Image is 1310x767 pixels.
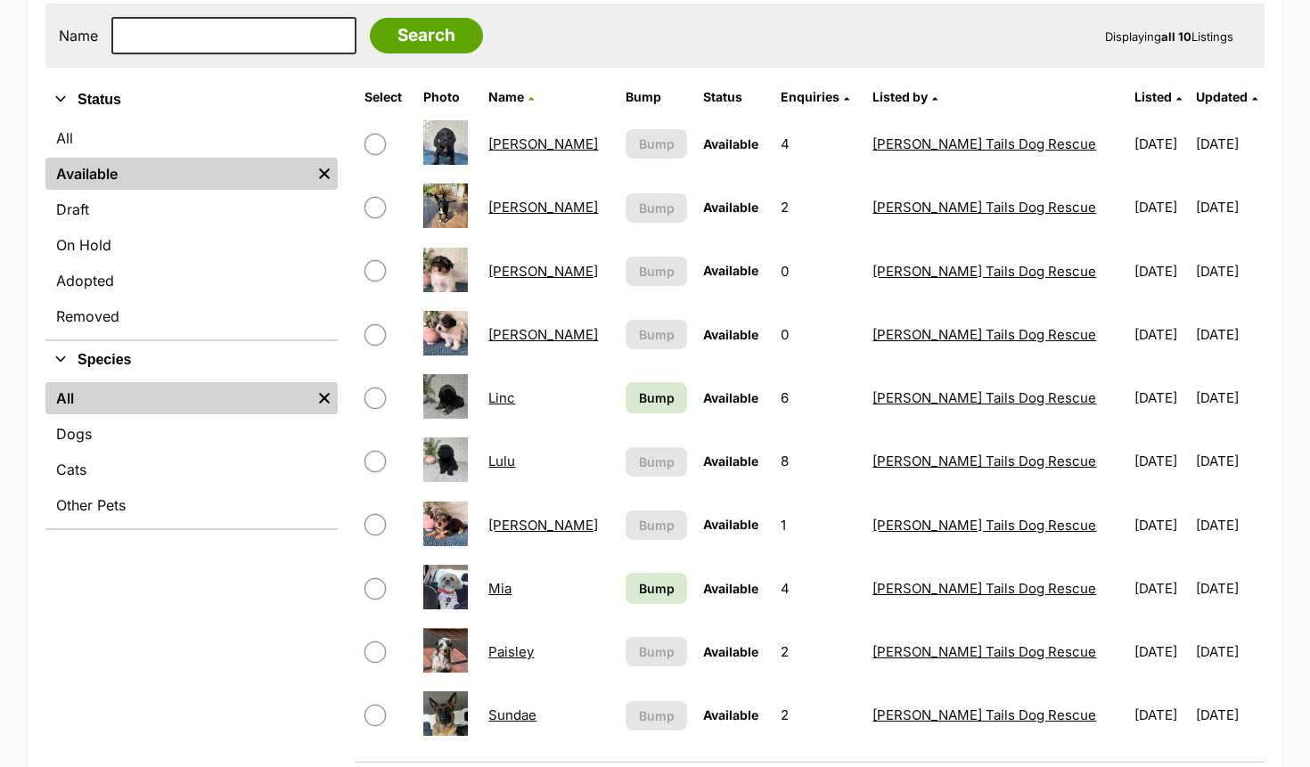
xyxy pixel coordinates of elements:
[774,113,864,175] td: 4
[703,644,758,659] span: Available
[703,136,758,151] span: Available
[626,701,687,730] button: Bump
[488,199,598,216] a: [PERSON_NAME]
[774,684,864,746] td: 2
[1196,241,1263,302] td: [DATE]
[45,118,338,339] div: Status
[1161,29,1191,44] strong: all 10
[45,489,338,521] a: Other Pets
[696,83,772,111] th: Status
[703,453,758,469] span: Available
[703,200,758,215] span: Available
[639,325,675,344] span: Bump
[626,193,687,223] button: Bump
[774,621,864,682] td: 2
[1196,89,1257,104] a: Updated
[774,558,864,619] td: 4
[639,706,675,725] span: Bump
[774,430,864,492] td: 8
[872,199,1096,216] a: [PERSON_NAME] Tails Dog Rescue
[1196,621,1263,682] td: [DATE]
[626,129,687,159] button: Bump
[1196,113,1263,175] td: [DATE]
[416,83,480,111] th: Photo
[872,263,1096,280] a: [PERSON_NAME] Tails Dog Rescue
[639,516,675,534] span: Bump
[872,453,1096,469] a: [PERSON_NAME] Tails Dog Rescue
[311,158,338,190] a: Remove filter
[639,262,675,281] span: Bump
[488,263,598,280] a: [PERSON_NAME]
[488,389,515,406] a: Linc
[1196,430,1263,492] td: [DATE]
[774,241,864,302] td: 0
[1196,176,1263,238] td: [DATE]
[626,510,687,540] button: Bump
[639,642,675,661] span: Bump
[774,494,864,556] td: 1
[488,453,515,469] a: Lulu
[774,304,864,365] td: 0
[626,382,687,413] a: Bump
[45,265,338,297] a: Adopted
[1127,176,1194,238] td: [DATE]
[45,193,338,225] a: Draft
[45,158,311,190] a: Available
[488,89,524,104] span: Name
[1196,89,1248,104] span: Updated
[488,706,536,723] a: Sundae
[872,89,928,104] span: Listed by
[703,263,758,278] span: Available
[639,453,675,471] span: Bump
[488,89,534,104] a: Name
[45,348,338,371] button: Species
[774,367,864,428] td: 6
[1196,494,1263,556] td: [DATE]
[1134,89,1182,104] a: Listed
[1127,367,1194,428] td: [DATE]
[703,707,758,722] span: Available
[639,135,675,153] span: Bump
[781,89,849,104] a: Enquiries
[1127,113,1194,175] td: [DATE]
[872,89,937,104] a: Listed by
[626,447,687,477] button: Bump
[703,581,758,596] span: Available
[872,389,1096,406] a: [PERSON_NAME] Tails Dog Rescue
[1196,684,1263,746] td: [DATE]
[1127,304,1194,365] td: [DATE]
[1127,430,1194,492] td: [DATE]
[45,88,338,111] button: Status
[45,229,338,261] a: On Hold
[1127,494,1194,556] td: [DATE]
[1196,304,1263,365] td: [DATE]
[1127,684,1194,746] td: [DATE]
[45,379,338,528] div: Species
[1127,241,1194,302] td: [DATE]
[1105,29,1233,44] span: Displaying Listings
[45,418,338,450] a: Dogs
[311,382,338,414] a: Remove filter
[626,257,687,286] button: Bump
[872,643,1096,660] a: [PERSON_NAME] Tails Dog Rescue
[488,135,598,152] a: [PERSON_NAME]
[703,327,758,342] span: Available
[45,382,311,414] a: All
[45,453,338,485] a: Cats
[626,637,687,666] button: Bump
[1127,621,1194,682] td: [DATE]
[639,579,675,598] span: Bump
[370,18,483,53] input: Search
[872,135,1096,152] a: [PERSON_NAME] Tails Dog Rescue
[872,580,1096,597] a: [PERSON_NAME] Tails Dog Rescue
[703,390,758,405] span: Available
[488,643,534,660] a: Paisley
[488,580,512,597] a: Mia
[639,388,675,407] span: Bump
[618,83,694,111] th: Bump
[626,573,687,604] a: Bump
[59,28,98,44] label: Name
[1196,558,1263,619] td: [DATE]
[357,83,413,111] th: Select
[639,199,675,217] span: Bump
